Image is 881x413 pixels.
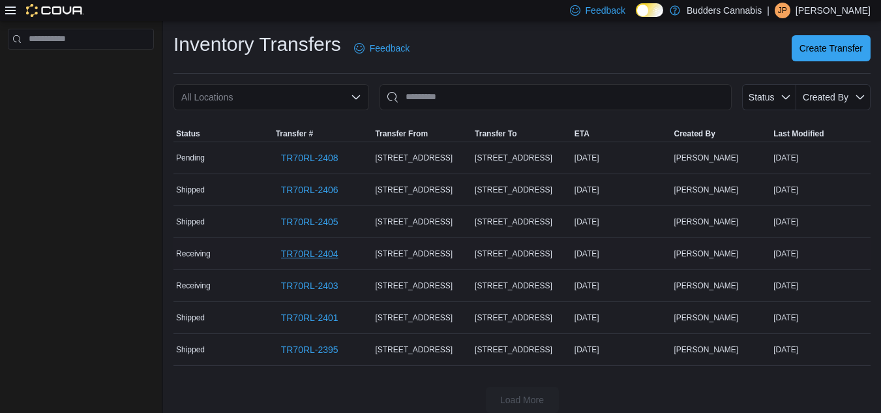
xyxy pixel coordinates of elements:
[281,311,338,324] span: TR70RL-2401
[475,313,552,323] span: [STREET_ADDRESS]
[771,182,871,198] div: [DATE]
[281,183,338,196] span: TR70RL-2406
[771,278,871,294] div: [DATE]
[636,3,663,17] input: Dark Mode
[475,217,552,227] span: [STREET_ADDRESS]
[475,153,552,163] span: [STREET_ADDRESS]
[674,129,715,139] span: Created By
[176,344,205,355] span: Shipped
[792,35,871,61] button: Create Transfer
[672,126,771,142] button: Created By
[486,387,559,413] button: Load More
[796,84,871,110] button: Created By
[475,281,552,291] span: [STREET_ADDRESS]
[803,92,848,102] span: Created By
[572,182,672,198] div: [DATE]
[375,344,453,355] span: [STREET_ADDRESS]
[771,214,871,230] div: [DATE]
[276,129,313,139] span: Transfer #
[687,3,762,18] p: Budders Cannabis
[281,247,338,260] span: TR70RL-2404
[276,273,344,299] a: TR70RL-2403
[370,42,410,55] span: Feedback
[674,313,739,323] span: [PERSON_NAME]
[771,342,871,358] div: [DATE]
[349,35,415,61] a: Feedback
[572,126,672,142] button: ETA
[475,344,552,355] span: [STREET_ADDRESS]
[674,249,739,259] span: [PERSON_NAME]
[276,177,344,203] a: TR70RL-2406
[586,4,625,17] span: Feedback
[771,126,871,142] button: Last Modified
[771,150,871,166] div: [DATE]
[173,31,341,57] h1: Inventory Transfers
[281,215,338,228] span: TR70RL-2405
[375,185,453,195] span: [STREET_ADDRESS]
[572,342,672,358] div: [DATE]
[572,310,672,326] div: [DATE]
[273,126,373,142] button: Transfer #
[636,17,636,18] span: Dark Mode
[773,129,824,139] span: Last Modified
[375,129,428,139] span: Transfer From
[276,305,344,331] a: TR70RL-2401
[749,92,775,102] span: Status
[176,281,211,291] span: Receiving
[281,279,338,292] span: TR70RL-2403
[767,3,769,18] p: |
[375,249,453,259] span: [STREET_ADDRESS]
[742,84,796,110] button: Status
[351,92,361,102] button: Open list of options
[475,249,552,259] span: [STREET_ADDRESS]
[281,151,338,164] span: TR70RL-2408
[572,278,672,294] div: [DATE]
[176,129,200,139] span: Status
[575,129,590,139] span: ETA
[276,209,344,235] a: TR70RL-2405
[26,4,84,17] img: Cova
[799,42,863,55] span: Create Transfer
[475,129,516,139] span: Transfer To
[375,217,453,227] span: [STREET_ADDRESS]
[771,246,871,262] div: [DATE]
[176,153,205,163] span: Pending
[674,281,739,291] span: [PERSON_NAME]
[775,3,790,18] div: Jessica Patterson
[176,217,205,227] span: Shipped
[176,313,205,323] span: Shipped
[176,185,205,195] span: Shipped
[674,217,739,227] span: [PERSON_NAME]
[572,150,672,166] div: [DATE]
[572,246,672,262] div: [DATE]
[176,249,211,259] span: Receiving
[173,126,273,142] button: Status
[572,214,672,230] div: [DATE]
[375,313,453,323] span: [STREET_ADDRESS]
[674,185,739,195] span: [PERSON_NAME]
[500,393,544,406] span: Load More
[472,126,572,142] button: Transfer To
[281,343,338,356] span: TR70RL-2395
[276,241,344,267] a: TR70RL-2404
[375,281,453,291] span: [STREET_ADDRESS]
[778,3,787,18] span: JP
[475,185,552,195] span: [STREET_ADDRESS]
[796,3,871,18] p: [PERSON_NAME]
[276,337,344,363] a: TR70RL-2395
[771,310,871,326] div: [DATE]
[375,153,453,163] span: [STREET_ADDRESS]
[674,344,739,355] span: [PERSON_NAME]
[380,84,732,110] input: This is a search bar. After typing your query, hit enter to filter the results lower in the page.
[674,153,739,163] span: [PERSON_NAME]
[276,145,344,171] a: TR70RL-2408
[372,126,472,142] button: Transfer From
[8,52,154,84] nav: Complex example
